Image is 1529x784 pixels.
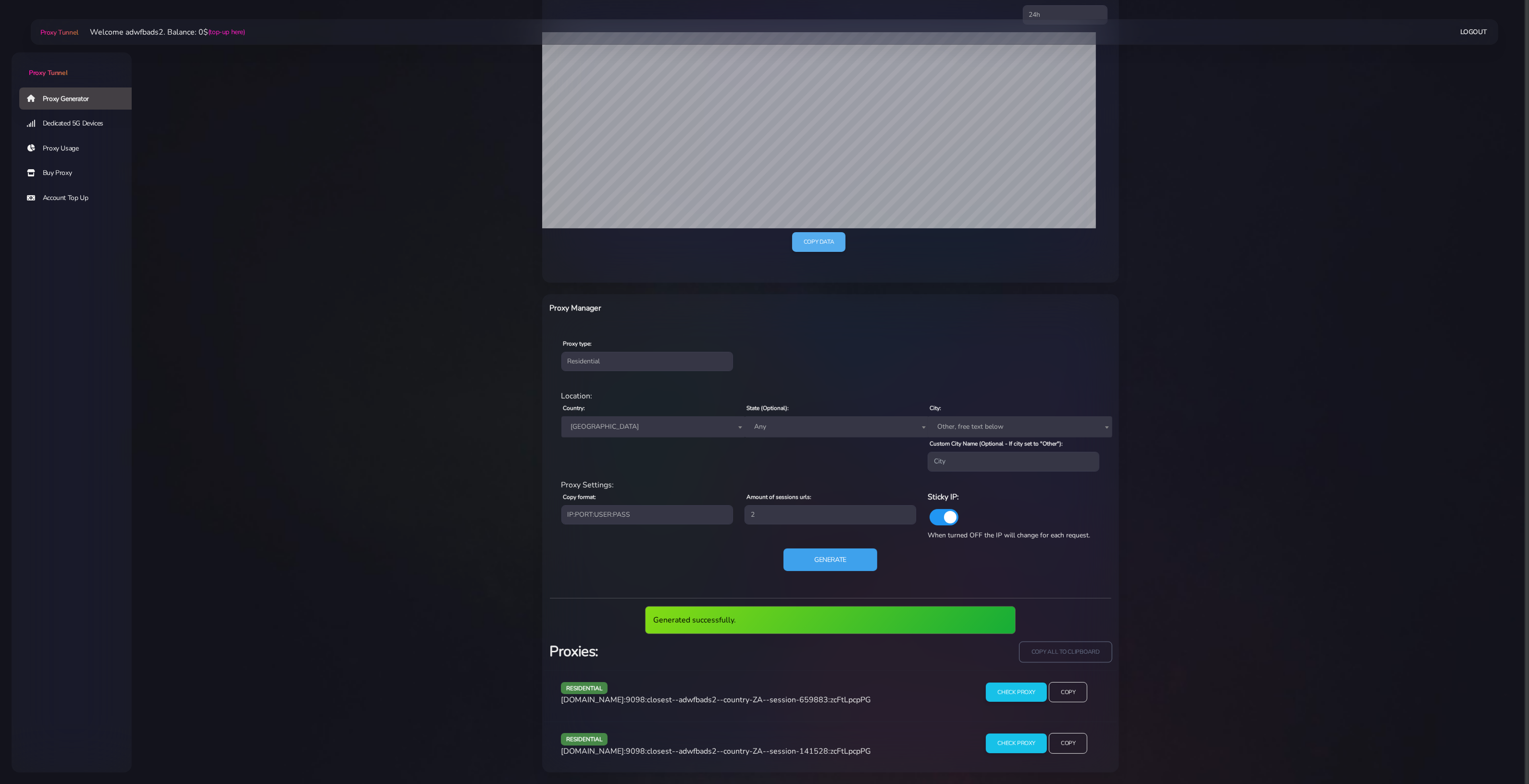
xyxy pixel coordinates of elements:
[556,390,1106,402] div: Location:
[40,28,78,37] span: Proxy Tunnel
[1019,642,1112,663] input: copy all to clipboard
[1387,627,1517,772] iframe: Webchat Widget
[930,404,941,412] label: City:
[78,26,245,38] li: Welcome adwfbads2. Balance: 0$
[550,302,872,314] h6: Proxy Manager
[208,27,245,37] a: (top-up here)
[986,734,1047,753] input: Check Proxy
[1049,733,1087,754] input: Copy
[746,493,811,501] label: Amount of sessions urls:
[928,416,1112,437] span: Other, free text below
[38,25,78,40] a: Proxy Tunnel
[930,439,1063,448] label: Custom City Name (Optional - If city set to "Other"):
[928,531,1090,540] span: When turned OFF the IP will change for each request.
[986,683,1047,702] input: Check Proxy
[561,695,871,705] span: [DOMAIN_NAME]:9098:closest--adwfbads2--country-ZA--session-659883:zcFtLpcpPG
[792,232,845,252] a: Copy data
[19,112,139,135] a: Dedicated 5G Devices
[645,606,1016,634] div: Generated successfully.
[928,452,1099,471] input: City
[745,416,929,437] span: Any
[933,420,1106,434] span: Other, free text below
[928,491,1099,503] h6: Sticky IP:
[19,187,139,209] a: Account Top Up
[19,87,139,110] a: Proxy Generator
[746,404,789,412] label: State (Optional):
[1049,682,1087,703] input: Copy
[561,746,871,757] span: [DOMAIN_NAME]:9098:closest--adwfbads2--country-ZA--session-141528:zcFtLpcpPG
[19,162,139,184] a: Buy Proxy
[563,339,592,348] label: Proxy type:
[563,404,585,412] label: Country:
[561,733,608,745] span: residential
[561,416,746,437] span: South Africa
[1460,23,1487,41] a: Logout
[563,493,597,501] label: Copy format:
[783,548,877,572] button: Generate
[19,137,139,160] a: Proxy Usage
[561,682,608,694] span: residential
[29,68,67,77] span: Proxy Tunnel
[12,52,132,78] a: Proxy Tunnel
[750,420,923,434] span: Any
[567,420,740,434] span: South Africa
[550,642,825,661] h3: Proxies:
[556,479,1106,491] div: Proxy Settings:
